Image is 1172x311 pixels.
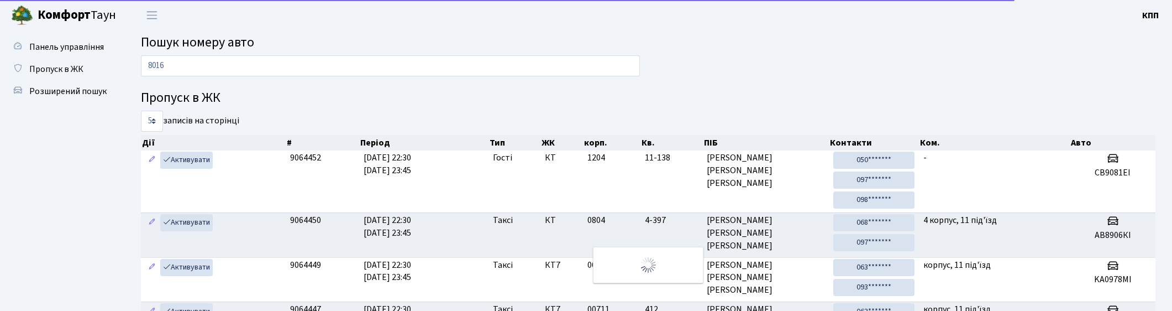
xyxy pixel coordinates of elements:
h4: Пропуск в ЖК [141,90,1155,106]
a: Редагувати [145,152,159,169]
b: Комфорт [38,6,91,24]
span: 9064449 [290,259,321,271]
span: [PERSON_NAME] [PERSON_NAME] [PERSON_NAME] [707,214,824,252]
span: 11-138 [645,152,698,164]
th: Тип [488,135,540,151]
th: Контакти [829,135,919,151]
th: ПІБ [703,135,829,151]
th: # [286,135,359,151]
span: корпус, 11 під'їзд [923,259,991,271]
span: [PERSON_NAME] [PERSON_NAME] [PERSON_NAME] [707,259,824,297]
a: Редагувати [145,214,159,231]
span: 0804 [587,214,605,226]
span: Розширений пошук [29,85,107,97]
span: [DATE] 22:30 [DATE] 23:45 [364,214,411,239]
span: [DATE] 22:30 [DATE] 23:45 [364,259,411,284]
th: Авто [1070,135,1155,151]
span: Таун [38,6,116,25]
span: 4-397 [645,214,698,227]
span: Пропуск в ЖК [29,63,83,75]
span: - [923,152,927,164]
span: Гості [493,152,512,164]
label: записів на сторінці [141,111,239,132]
a: Розширений пошук [6,80,116,102]
th: Період [359,135,489,151]
input: Пошук [141,55,640,76]
th: корп. [583,135,640,151]
a: КПП [1142,9,1159,22]
th: Кв. [640,135,703,151]
span: [PERSON_NAME] [PERSON_NAME] [PERSON_NAME] [707,152,824,190]
select: записів на сторінці [141,111,163,132]
th: Ком. [919,135,1070,151]
h5: АВ8906КІ [1074,230,1151,241]
img: logo.png [11,4,33,27]
th: Дії [141,135,286,151]
span: КТ [545,152,579,164]
span: [DATE] 22:30 [DATE] 23:45 [364,152,411,177]
span: 4 корпус, 11 під'їзд [923,214,997,226]
span: 9064452 [290,152,321,164]
h5: KA0978MI [1074,274,1151,285]
span: 00711 [587,259,609,271]
a: Пропуск в ЖК [6,58,116,80]
span: Пошук номеру авто [141,33,254,52]
a: Редагувати [145,259,159,276]
span: 9064450 [290,214,321,226]
span: КТ7 [545,259,579,272]
button: Переключити навігацію [138,6,166,24]
span: КТ [545,214,579,227]
a: Активувати [160,152,213,169]
h5: CB9081EI [1074,168,1151,178]
a: Панель управління [6,36,116,58]
img: Обробка... [639,256,657,274]
a: Активувати [160,259,213,276]
span: Панель управління [29,41,104,53]
span: Таксі [493,259,513,272]
th: ЖК [540,135,584,151]
span: Таксі [493,214,513,227]
a: Активувати [160,214,213,231]
span: 1204 [587,152,605,164]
